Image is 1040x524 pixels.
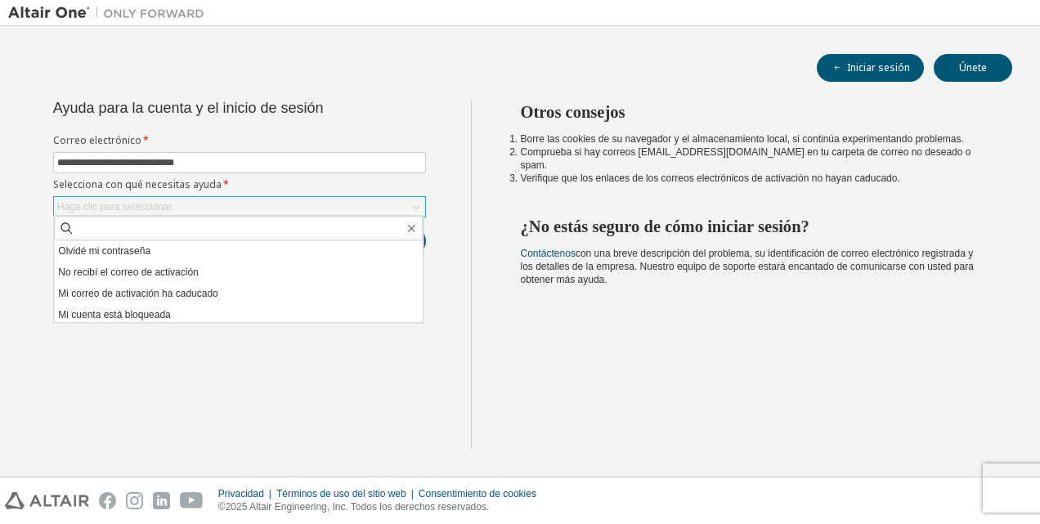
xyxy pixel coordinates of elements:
[226,501,490,513] font: 2025 Altair Engineering, Inc. Todos los derechos reservados.
[54,240,423,262] li: Olvidé mi contraseña
[276,487,419,500] div: Términos de uso del sitio web
[419,487,546,500] div: Consentimiento de cookies
[53,133,141,147] font: Correo electrónico
[218,487,276,500] div: Privacidad
[53,101,352,114] div: Ayuda para la cuenta y el inicio de sesión
[521,216,984,237] h2: ¿No estás seguro de cómo iniciar sesión?
[54,197,425,217] div: Haga clic para seleccionar
[521,248,974,285] span: con una breve descripción del problema, su identificación de correo electrónico registrada y los ...
[53,177,222,191] font: Selecciona con qué necesitas ayuda
[126,492,143,509] img: instagram.svg
[153,492,170,509] img: linkedin.svg
[8,5,213,21] img: Altair Uno
[521,248,576,259] a: Contáctenos
[5,492,89,509] img: altair_logo.svg
[99,492,116,509] img: facebook.svg
[847,61,910,74] font: Iniciar sesión
[521,146,984,172] li: Comprueba si hay correos [EMAIL_ADDRESS][DOMAIN_NAME] en tu carpeta de correo no deseado o spam.
[180,492,204,509] img: youtube.svg
[57,200,173,213] div: Haga clic para seleccionar
[817,54,924,82] button: Iniciar sesión
[218,500,546,514] p: ©
[934,54,1012,82] button: Únete
[521,172,984,185] li: Verifique que los enlaces de los correos electrónicos de activación no hayan caducado.
[521,101,984,123] h2: Otros consejos
[521,132,984,146] li: Borre las cookies de su navegador y el almacenamiento local, si continúa experimentando problemas.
